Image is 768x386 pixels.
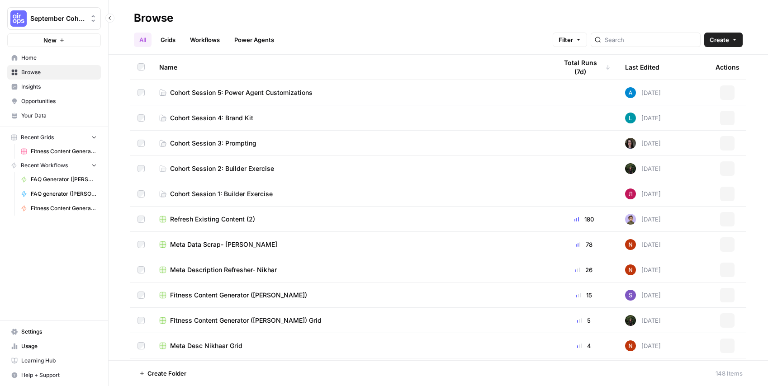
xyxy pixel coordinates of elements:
a: Settings [7,325,101,339]
span: Meta Data Scrap- [PERSON_NAME] [170,240,277,249]
span: Cohort Session 5: Power Agent Customizations [170,88,313,97]
span: Home [21,54,97,62]
div: [DATE] [625,163,661,174]
div: [DATE] [625,315,661,326]
span: Meta Description Refresher- Nikhar [170,265,277,274]
div: Actions [716,55,740,80]
span: Help + Support [21,371,97,379]
a: Cohort Session 4: Brand Kit [159,113,543,122]
a: Meta Description Refresher- Nikhar [159,265,543,274]
span: FAQ generator ([PERSON_NAME]) [31,190,97,198]
span: Your Data [21,112,97,120]
span: Cohort Session 2: Builder Exercise [170,164,274,173]
span: Browse [21,68,97,76]
span: Create [710,35,729,44]
img: September Cohort Logo [10,10,27,27]
button: Recent Workflows [7,159,101,172]
a: FAQ generator ([PERSON_NAME]) [17,187,101,201]
a: Fitness Content Generator ([PERSON_NAME]) [17,144,101,159]
a: Cohort Session 3: Prompting [159,139,543,148]
span: Meta Desc Nikhaar Grid [170,341,242,350]
a: Your Data [7,108,101,123]
a: Home [7,51,101,65]
span: Fitness Content Generator ([PERSON_NAME]) [170,291,307,300]
img: o3cqybgnmipr355j8nz4zpq1mc6x [625,87,636,98]
img: k0a6gqpjs5gv5ayba30r5s721kqg [625,113,636,123]
button: Help + Support [7,368,101,382]
a: Opportunities [7,94,101,108]
span: Settings [21,328,97,336]
span: Cohort Session 4: Brand Kit [170,113,253,122]
div: [DATE] [625,87,661,98]
img: 4fp16ll1l9r167b2opck15oawpi4 [625,340,636,351]
div: [DATE] [625,113,661,123]
div: [DATE] [625,138,661,149]
a: Workflows [185,33,225,47]
div: [DATE] [625,214,661,225]
button: Recent Grids [7,131,101,144]
a: Grids [155,33,181,47]
img: k4mb3wfmxkkgbto4d7hszpobafmc [625,163,636,174]
span: Filter [559,35,573,44]
img: fvupjppv8b9nt3h87yhfikz8g0rq [625,138,636,149]
span: New [43,36,57,45]
button: Create Folder [134,366,192,381]
input: Search [605,35,697,44]
button: Create [704,33,743,47]
a: Cohort Session 5: Power Agent Customizations [159,88,543,97]
span: Fitness Content Generator ([PERSON_NAME]) Grid [170,316,322,325]
img: 4fp16ll1l9r167b2opck15oawpi4 [625,264,636,275]
div: [DATE] [625,340,661,351]
div: [DATE] [625,239,661,250]
a: Fitness Content Generator ([PERSON_NAME]) [159,291,543,300]
button: Workspace: September Cohort [7,7,101,30]
a: All [134,33,152,47]
a: Refresh Existing Content (2) [159,215,543,224]
div: 26 [557,265,611,274]
div: 5 [557,316,611,325]
span: FAQ Generator ([PERSON_NAME]) [31,175,97,184]
div: [DATE] [625,188,661,199]
div: Last Edited [625,55,659,80]
div: Total Runs (7d) [557,55,611,80]
button: New [7,33,101,47]
span: September Cohort [30,14,85,23]
div: 4 [557,341,611,350]
span: Refresh Existing Content (2) [170,215,255,224]
span: Fitness Content Generator ([PERSON_NAME]) [31,147,97,155]
img: k4mb3wfmxkkgbto4d7hszpobafmc [625,315,636,326]
div: Name [159,55,543,80]
div: 15 [557,291,611,300]
div: 180 [557,215,611,224]
a: FAQ Generator ([PERSON_NAME]) [17,172,101,187]
span: Recent Grids [21,133,54,141]
div: [DATE] [625,264,661,275]
button: Filter [553,33,587,47]
a: Meta Data Scrap- [PERSON_NAME] [159,240,543,249]
a: Fitness Content Generator ([PERSON_NAME]) [17,201,101,216]
a: Fitness Content Generator ([PERSON_NAME]) Grid [159,316,543,325]
div: [DATE] [625,290,661,301]
span: Opportunities [21,97,97,105]
img: 4fp16ll1l9r167b2opck15oawpi4 [625,239,636,250]
img: o40g34h41o3ydjkzar3qf09tazp8 [625,188,636,199]
a: Usage [7,339,101,353]
span: Fitness Content Generator ([PERSON_NAME]) [31,204,97,212]
span: Create Folder [147,369,186,378]
div: 148 Items [716,369,743,378]
span: Usage [21,342,97,350]
a: Meta Desc Nikhaar Grid [159,341,543,350]
a: Cohort Session 2: Builder Exercise [159,164,543,173]
a: Browse [7,65,101,80]
img: pus3catfw3rl0ppkcx5cn88aip2n [625,290,636,301]
span: Cohort Session 1: Builder Exercise [170,189,273,198]
div: Browse [134,11,173,25]
a: Cohort Session 1: Builder Exercise [159,189,543,198]
a: Insights [7,80,101,94]
span: Insights [21,83,97,91]
div: 78 [557,240,611,249]
a: Learning Hub [7,353,101,368]
span: Cohort Session 3: Prompting [170,139,256,148]
img: ruybxce7esr7yef6hou754u07ter [625,214,636,225]
span: Recent Workflows [21,161,68,169]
